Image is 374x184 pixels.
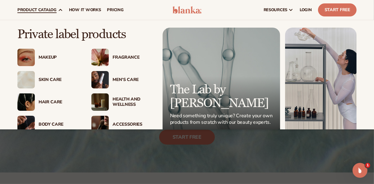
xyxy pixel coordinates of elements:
a: Cream moisturizer swatch. Skin Care [17,71,79,88]
div: Fragrance [113,55,153,60]
span: resources [264,7,287,12]
img: Female in lab with equipment. [285,28,357,155]
span: 1 [365,163,370,168]
div: Men’s Care [113,77,153,83]
img: logo [173,6,202,14]
iframe: Intercom live chat [353,163,367,178]
img: Female hair pulled back with clips. [17,93,35,111]
img: Female with glitter eye makeup. [17,49,35,66]
div: Health And Wellness [113,97,153,107]
img: Cream moisturizer swatch. [17,71,35,88]
p: Need something truly unique? Create your own products from scratch with our beauty experts. [170,113,273,126]
div: Makeup [39,55,79,60]
img: Pink blooming flower. [91,49,109,66]
a: Male holding moisturizer bottle. Men’s Care [91,71,153,88]
a: Male hand applying moisturizer. Body Care [17,116,79,133]
div: Accessories [113,122,153,127]
span: pricing [107,7,123,12]
div: Body Care [39,122,79,127]
span: LOGIN [300,7,312,12]
a: Pink blooming flower. Fragrance [91,49,153,66]
p: The Lab by [PERSON_NAME] [170,83,273,110]
img: Female with makeup brush. [91,116,109,133]
a: Microscopic product formula. The Lab by [PERSON_NAME] Need something truly unique? Create your ow... [163,28,280,155]
span: product catalog [17,7,57,12]
a: Start Free [318,3,357,16]
span: How It Works [69,7,101,12]
div: Hair Care [39,100,79,105]
div: Skin Care [39,77,79,83]
img: Male holding moisturizer bottle. [91,71,109,88]
a: Female hair pulled back with clips. Hair Care [17,93,79,111]
img: Male hand applying moisturizer. [17,116,35,133]
img: Candles and incense on table. [91,93,109,111]
a: Female with makeup brush. Accessories [91,116,153,133]
a: Candles and incense on table. Health And Wellness [91,93,153,111]
a: Female with glitter eye makeup. Makeup [17,49,79,66]
p: Private label products [17,28,153,41]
